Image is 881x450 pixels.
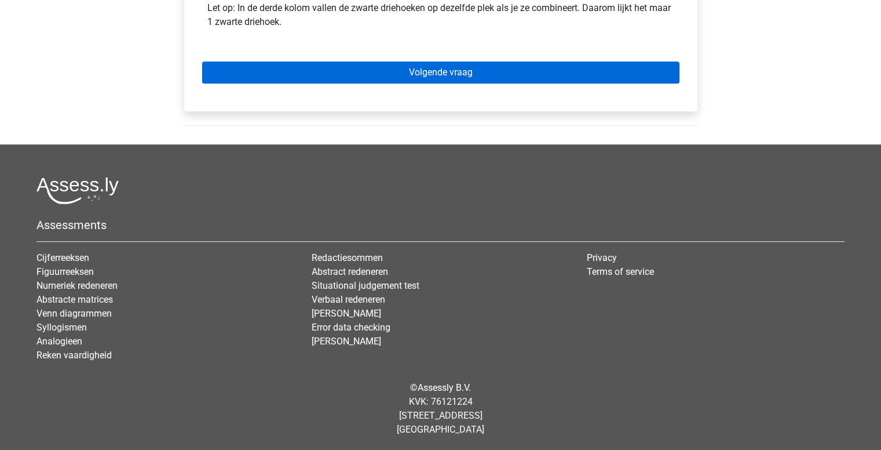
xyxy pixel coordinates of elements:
[36,350,112,361] a: Reken vaardigheid
[36,252,89,263] a: Cijferreeksen
[36,177,119,204] img: Assessly logo
[36,218,845,232] h5: Assessments
[28,372,853,446] div: © KVK: 76121224 [STREET_ADDRESS] [GEOGRAPHIC_DATA]
[36,322,87,333] a: Syllogismen
[36,280,118,291] a: Numeriek redeneren
[312,252,383,263] a: Redactiesommen
[36,308,112,319] a: Venn diagrammen
[312,336,381,347] a: [PERSON_NAME]
[36,294,113,305] a: Abstracte matrices
[312,280,419,291] a: Situational judgement test
[312,266,388,277] a: Abstract redeneren
[418,382,471,393] a: Assessly B.V.
[312,308,381,319] a: [PERSON_NAME]
[587,266,654,277] a: Terms of service
[312,294,385,305] a: Verbaal redeneren
[587,252,617,263] a: Privacy
[36,336,82,347] a: Analogieen
[202,61,679,84] a: Volgende vraag
[312,322,390,333] a: Error data checking
[36,266,94,277] a: Figuurreeksen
